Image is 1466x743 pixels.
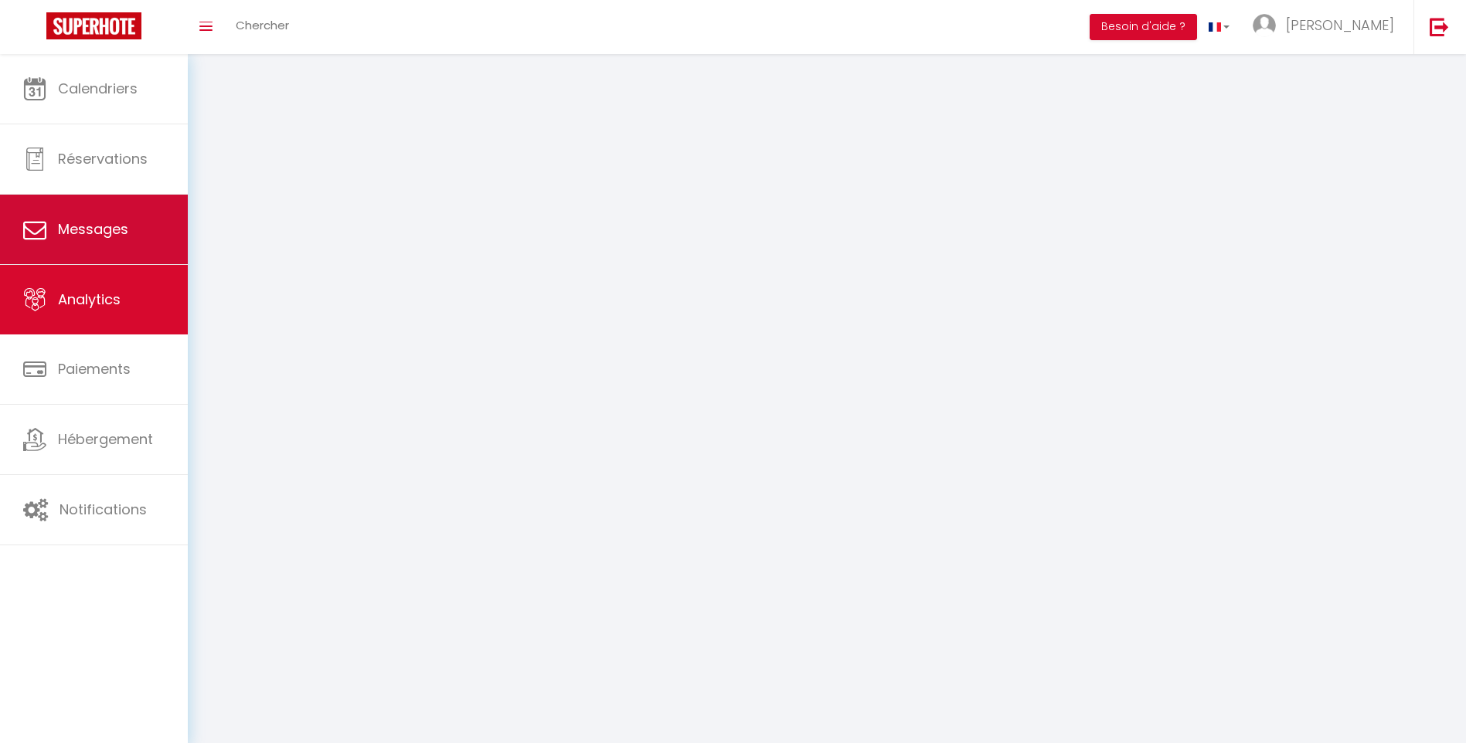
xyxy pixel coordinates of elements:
span: Réservations [58,149,148,168]
span: Paiements [58,359,131,378]
button: Besoin d'aide ? [1090,14,1197,40]
span: Hébergement [58,429,153,449]
span: Calendriers [58,79,138,98]
img: ... [1253,14,1276,37]
img: logout [1430,17,1449,36]
img: Super Booking [46,12,141,39]
span: Analytics [58,290,121,309]
span: Chercher [236,17,289,33]
span: Notifications [60,500,147,519]
span: [PERSON_NAME] [1286,15,1394,35]
span: Messages [58,219,128,239]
